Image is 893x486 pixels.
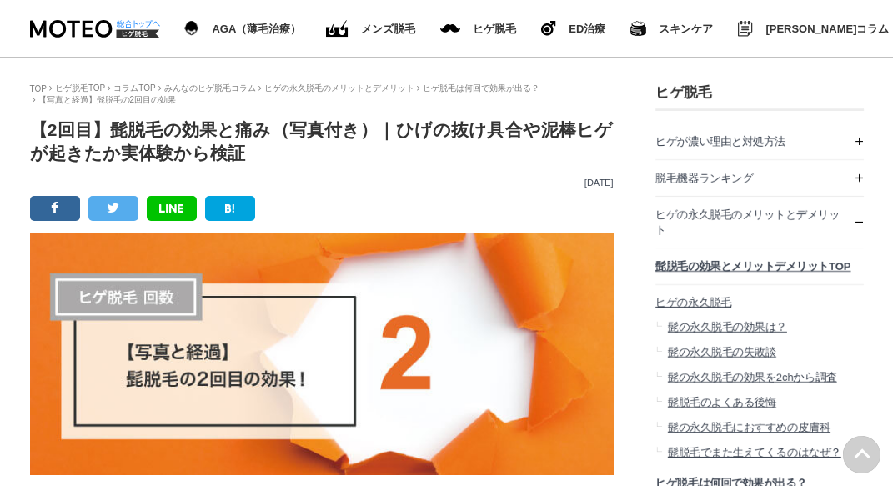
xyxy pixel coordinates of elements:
[659,23,713,34] span: スキンケア
[738,21,753,37] img: みんなのMOTEOコラム
[655,248,864,284] a: 髭脱毛の効果とメリットデメリットTOP
[655,415,864,440] a: 髭の永久脱毛におすすめの皮膚科
[655,260,851,273] span: 髭脱毛の効果とメリットデメリットTOP
[655,135,785,148] span: ヒゲが濃い理由と対処方法
[655,296,731,308] span: ヒゲの永久脱毛
[440,24,460,33] img: メンズ脱毛
[30,84,47,93] a: TOP
[655,172,753,184] span: 脱毛機器ランキング
[164,83,256,93] a: みんなのヒゲ脱毛コラム
[655,365,864,390] a: 髭の永久脱毛の効果を2chから調査
[473,23,516,34] span: ヒゲ脱毛
[184,18,302,39] a: AGA（薄毛治療） AGA（薄毛治療）
[30,20,159,38] img: MOTEO HIGE DATSUMOU
[655,285,864,316] a: ヒゲの永久脱毛
[423,83,539,93] a: ヒゲ脱毛は何回で効果が出る？
[113,83,155,93] a: コラムTOP
[55,83,105,93] a: ヒゲ脱毛TOP
[225,204,235,213] img: B!
[30,118,614,165] h1: 【2回目】髭脱毛の効果と痛み（写真付き）｜ひげの抜け具合や泥棒ヒゲが起きたか実体験から検証
[655,315,864,340] a: 髭の永久脱毛の効果は？
[655,340,864,365] a: 髭の永久脱毛の失敗談
[655,440,864,465] a: 髭脱毛でまた生えてくるのはなぜ？
[264,83,414,93] a: ヒゲの永久脱毛のメリットとデメリット
[30,233,614,475] img: 【写真と経過】髭脱毛の2回目の効果！ひげの抜け具合や泥棒ヒゲが起きたか実体験から検証
[667,421,830,433] span: 髭の永久脱毛におすすめの皮膚科
[655,208,840,236] span: ヒゲの永久脱毛のメリットとデメリット
[667,321,786,333] span: 髭の永久脱毛の効果は？
[667,446,840,458] span: 髭脱毛でまた生えてくるのはなぜ？
[33,94,177,106] li: 【写真と経過】髭脱毛の2回目の効果
[765,23,889,34] span: [PERSON_NAME]コラム
[361,23,415,34] span: メンズ脱毛
[630,18,713,39] a: スキンケア
[655,197,864,248] a: ヒゲの永久脱毛のメリットとデメリット
[30,178,614,188] p: [DATE]
[667,346,775,358] span: 髭の永久脱毛の失敗談
[326,17,415,41] a: ED（勃起不全）治療 メンズ脱毛
[541,18,605,39] a: ヒゲ脱毛 ED治療
[655,390,864,415] a: 髭脱毛のよくある後悔
[655,83,864,102] h3: ヒゲ脱毛
[667,396,775,408] span: 髭脱毛のよくある後悔
[326,20,349,38] img: ED（勃起不全）治療
[655,160,864,196] a: 脱毛機器ランキング
[184,21,200,36] img: AGA（薄毛治療）
[440,20,516,38] a: メンズ脱毛 ヒゲ脱毛
[541,21,556,36] img: ヒゲ脱毛
[159,204,183,213] img: LINE
[843,436,880,473] img: PAGE UP
[116,20,161,28] img: 総合トップへ
[212,23,301,34] span: AGA（薄毛治療）
[569,23,605,34] span: ED治療
[667,371,836,383] span: 髭の永久脱毛の効果を2chから調査
[655,123,864,159] a: ヒゲが濃い理由と対処方法
[738,18,889,40] a: みんなのMOTEOコラム [PERSON_NAME]コラム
